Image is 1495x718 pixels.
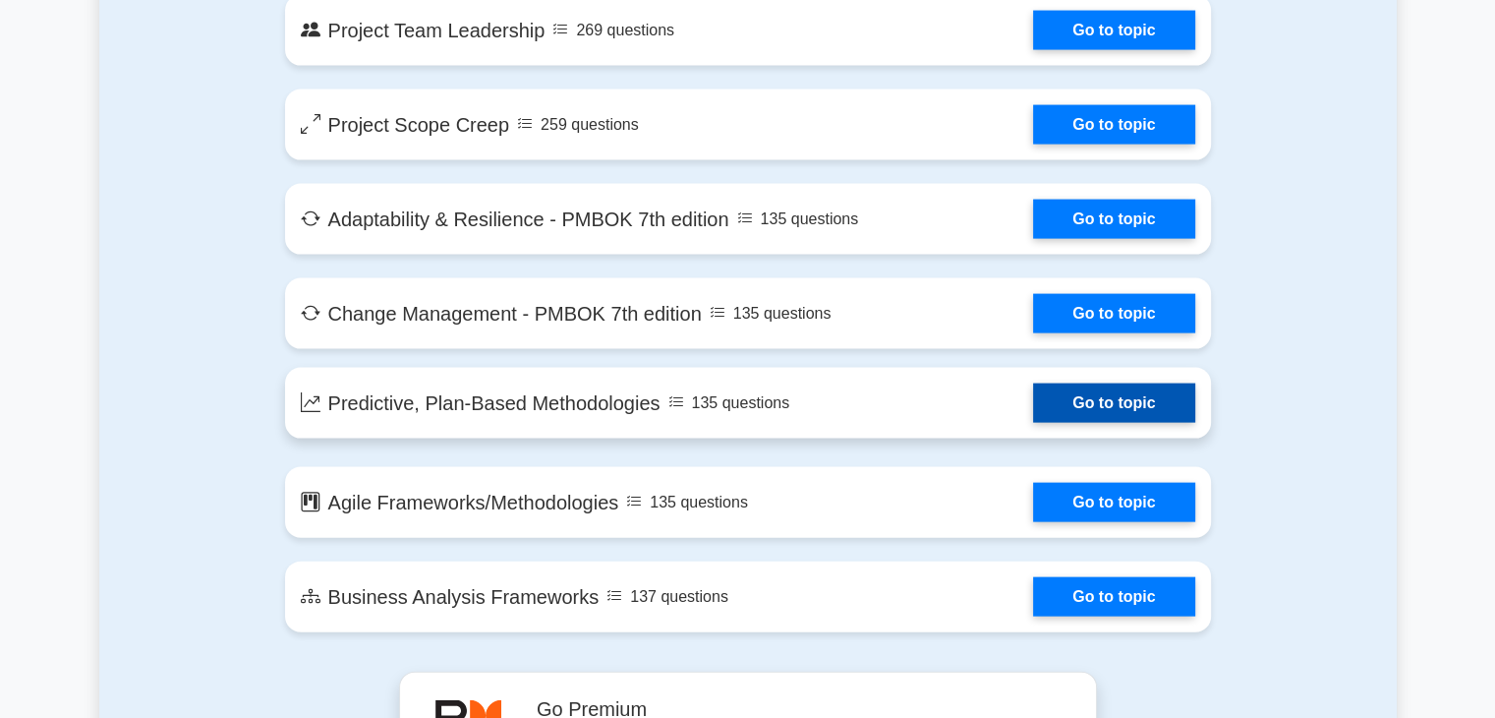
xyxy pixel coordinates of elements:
a: Go to topic [1033,294,1194,333]
a: Go to topic [1033,200,1194,239]
a: Go to topic [1033,483,1194,522]
a: Go to topic [1033,11,1194,50]
a: Go to topic [1033,105,1194,145]
a: Go to topic [1033,577,1194,617]
a: Go to topic [1033,384,1194,423]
